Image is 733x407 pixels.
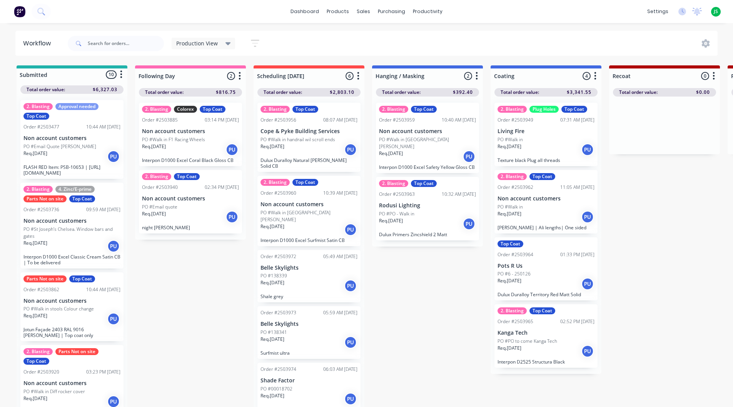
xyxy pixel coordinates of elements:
[379,180,408,187] div: 2. Blasting
[498,195,594,202] p: Non account customers
[411,180,437,187] div: Top Coat
[260,201,357,208] p: Non account customers
[226,143,238,156] div: PU
[142,143,166,150] p: Req. [DATE]
[260,209,357,223] p: PO #Walk in [GEOGRAPHIC_DATA][PERSON_NAME]
[260,272,287,279] p: PO #138339
[382,89,421,96] span: Total order value:
[93,86,117,93] span: $6,327.03
[379,232,476,237] p: Dulux Primers Zincshield 2 Matt
[498,184,533,191] div: Order #2503962
[176,39,218,47] span: Production View
[498,203,523,210] p: PO #Walk in
[86,206,120,213] div: 09:59 AM [DATE]
[142,203,177,210] p: PO #Email quote
[529,307,555,314] div: Top Coat
[498,128,594,135] p: Living Fire
[323,6,353,17] div: products
[20,100,124,179] div: 2. BlastingApproval neededTop CoatOrder #250347710:44 AM [DATE]Non account customersPO #Email Quo...
[257,176,361,246] div: 2. BlastingTop CoatOrder #250396010:39 AM [DATE]Non account customersPO #Walk in [GEOGRAPHIC_DATA...
[23,206,59,213] div: Order #2503736
[498,292,594,297] p: Dulux Duralloy Territory Red Matt Solid
[292,179,318,186] div: Top Coat
[379,164,476,170] p: Interpon D1000 Excel Safety Yellow Gloss CB
[498,307,527,314] div: 2. Blasting
[561,106,587,113] div: Top Coat
[23,312,47,319] p: Req. [DATE]
[174,106,197,113] div: Colorex
[216,89,236,96] span: $816.75
[498,270,531,277] p: PO #6 - 250126
[643,6,672,17] div: settings
[344,280,357,292] div: PU
[353,6,374,17] div: sales
[23,254,120,265] p: Interpon D1000 Excel Classic Cream Satin CB | To be delivered
[23,113,49,120] div: Top Coat
[581,143,594,156] div: PU
[23,143,96,150] p: PO #Email Quote [PERSON_NAME]
[260,279,284,286] p: Req. [DATE]
[463,150,475,163] div: PU
[200,106,225,113] div: Top Coat
[142,117,178,123] div: Order #2503885
[55,348,99,355] div: Parts Not on site
[86,286,120,293] div: 10:44 AM [DATE]
[379,202,476,209] p: Rodusi Lighting
[23,388,85,395] p: PO #Walk in Diff rocker cover
[142,157,239,163] p: Interpon D1000 Excel Coral Black Gloss CB
[529,106,559,113] div: Plug Holes
[260,350,357,356] p: Surfmist ultra
[379,217,403,224] p: Req. [DATE]
[69,195,95,202] div: Top Coat
[323,190,357,197] div: 10:39 AM [DATE]
[379,191,415,198] div: Order #2503963
[23,218,120,224] p: Non account customers
[257,103,361,172] div: 2. BlastingTop CoatOrder #250395608:07 AM [DATE]Cope & Pyke Building ServicesPO #Walk in handrail...
[23,348,53,355] div: 2. Blasting
[139,103,242,166] div: 2. BlastingColorexTop CoatOrder #250388503:14 PM [DATE]Non account customersPO #Walk in F1 Racing...
[581,345,594,357] div: PU
[142,225,239,230] p: night [PERSON_NAME]
[23,226,120,240] p: PO #St Joseph’s Chelsea. Window bars and gates
[442,191,476,198] div: 10:32 AM [DATE]
[498,359,594,365] p: Interpon D2525 Structura Black
[453,89,473,96] span: $392.40
[292,106,318,113] div: Top Coat
[23,135,120,142] p: Non account customers
[498,136,523,143] p: PO #Walk in
[498,240,523,247] div: Top Coat
[264,89,302,96] span: Total order value:
[323,366,357,373] div: 06:03 AM [DATE]
[23,39,55,48] div: Workflow
[498,345,521,352] p: Req. [DATE]
[494,170,598,234] div: 2. BlastingTop CoatOrder #250396211:05 AM [DATE]Non account customersPO #Walk inReq.[DATE]PU[PERS...
[23,395,47,402] p: Req. [DATE]
[257,306,361,359] div: Order #250397305:59 AM [DATE]Belle SkylightsPO #138341Req.[DATE]PUSurfmist ultra
[498,338,557,345] p: PO #PO to come Kanga Tech
[411,106,437,113] div: Top Coat
[205,184,239,191] div: 02:34 PM [DATE]
[376,177,479,240] div: 2. BlastingTop CoatOrder #250396310:32 AM [DATE]Rodusi LightingPO #PO - Walk inReq.[DATE]PUDulux ...
[23,150,47,157] p: Req. [DATE]
[107,313,120,325] div: PU
[379,136,476,150] p: PO #Walk in [GEOGRAPHIC_DATA][PERSON_NAME]
[260,179,290,186] div: 2. Blasting
[498,106,527,113] div: 2. Blasting
[257,250,361,303] div: Order #250397205:49 AM [DATE]Belle SkylightsPO #138339Req.[DATE]PUShale grey
[463,218,475,230] div: PU
[260,336,284,343] p: Req. [DATE]
[23,164,120,176] p: FLASH RED Item: PSB-10653 | [URL][DOMAIN_NAME]
[379,210,414,217] p: PO #PO - Walk in
[498,173,527,180] div: 2. Blasting
[205,117,239,123] div: 03:14 PM [DATE]
[323,117,357,123] div: 08:07 AM [DATE]
[260,309,296,316] div: Order #2503973
[498,263,594,269] p: Pots R Us
[260,237,357,243] p: Interpon D1000 Excel Surfmist Satin CB
[260,321,357,327] p: Belle Skylights
[23,305,94,312] p: PO #Walk in stools Colour change
[344,393,357,405] div: PU
[376,103,479,173] div: 2. BlastingTop CoatOrder #250395910:40 AM [DATE]Non account customersPO #Walk in [GEOGRAPHIC_DATA...
[260,329,287,336] p: PO #138341
[560,117,594,123] div: 07:31 AM [DATE]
